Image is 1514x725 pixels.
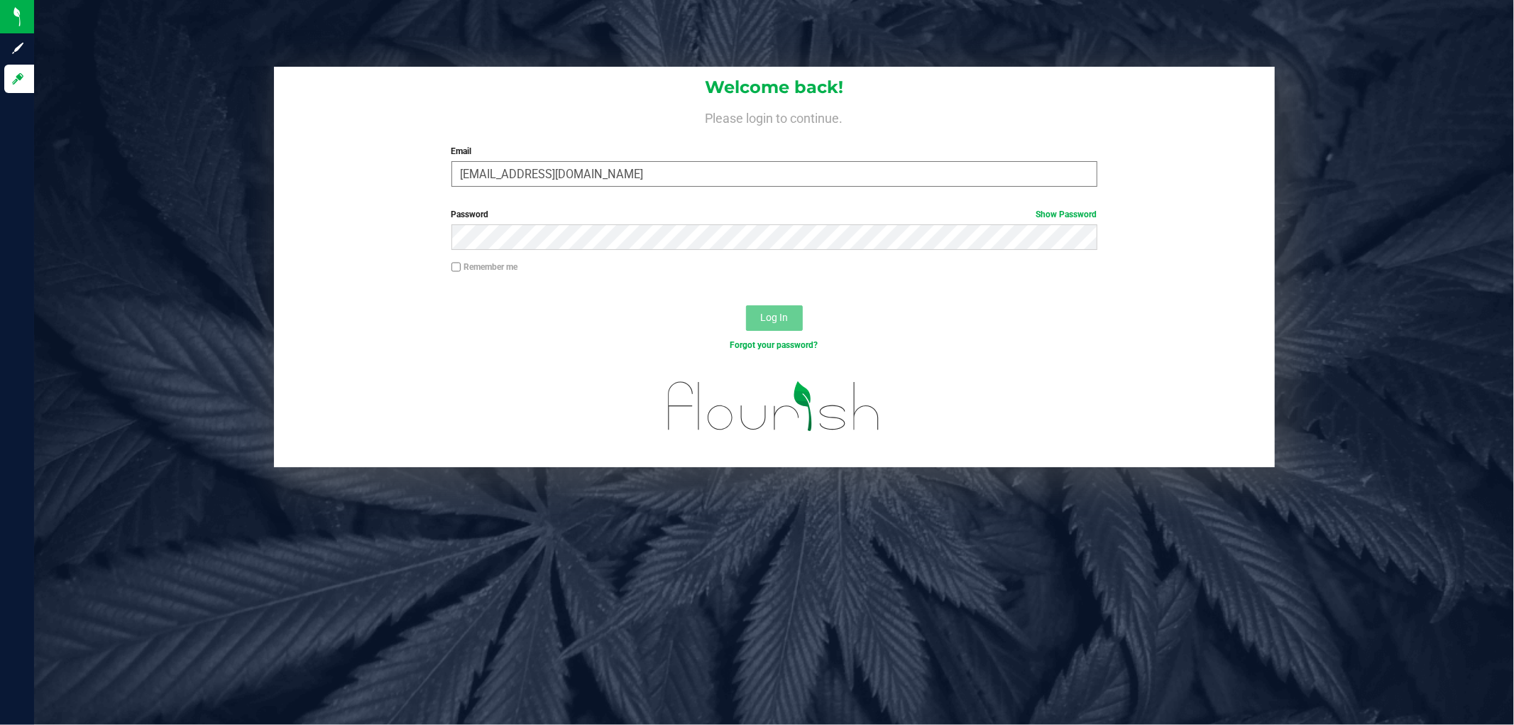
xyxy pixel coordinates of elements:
[451,145,1097,158] label: Email
[451,261,518,273] label: Remember me
[746,305,803,331] button: Log In
[274,108,1275,125] h4: Please login to continue.
[11,41,25,55] inline-svg: Sign up
[649,366,899,447] img: flourish_logo.svg
[760,312,788,323] span: Log In
[451,209,489,219] span: Password
[1036,209,1097,219] a: Show Password
[451,262,461,272] input: Remember me
[730,340,818,350] a: Forgot your password?
[11,72,25,86] inline-svg: Log in
[274,78,1275,97] h1: Welcome back!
